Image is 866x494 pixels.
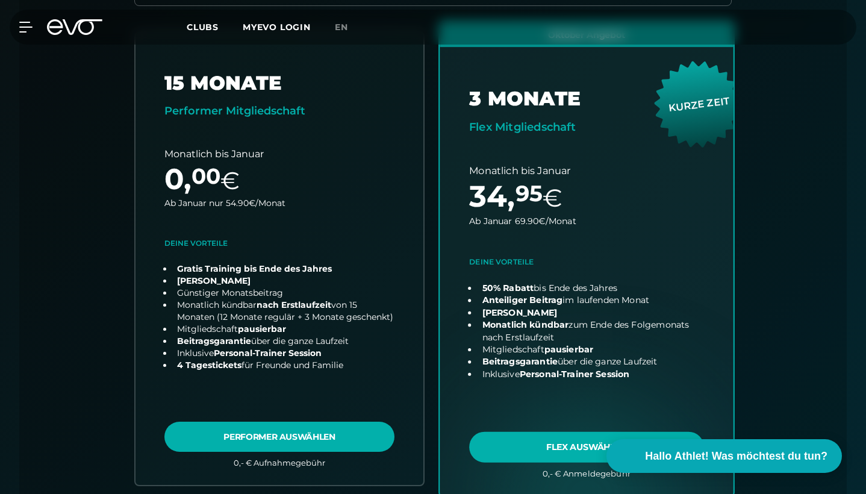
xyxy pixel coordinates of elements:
span: en [335,22,348,33]
a: MYEVO LOGIN [243,22,311,33]
a: Clubs [187,21,243,33]
span: Hallo Athlet! Was möchtest du tun? [645,448,827,464]
a: choose plan [136,33,423,485]
button: Hallo Athlet! Was möchtest du tun? [606,439,842,473]
span: Clubs [187,22,219,33]
a: en [335,20,363,34]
